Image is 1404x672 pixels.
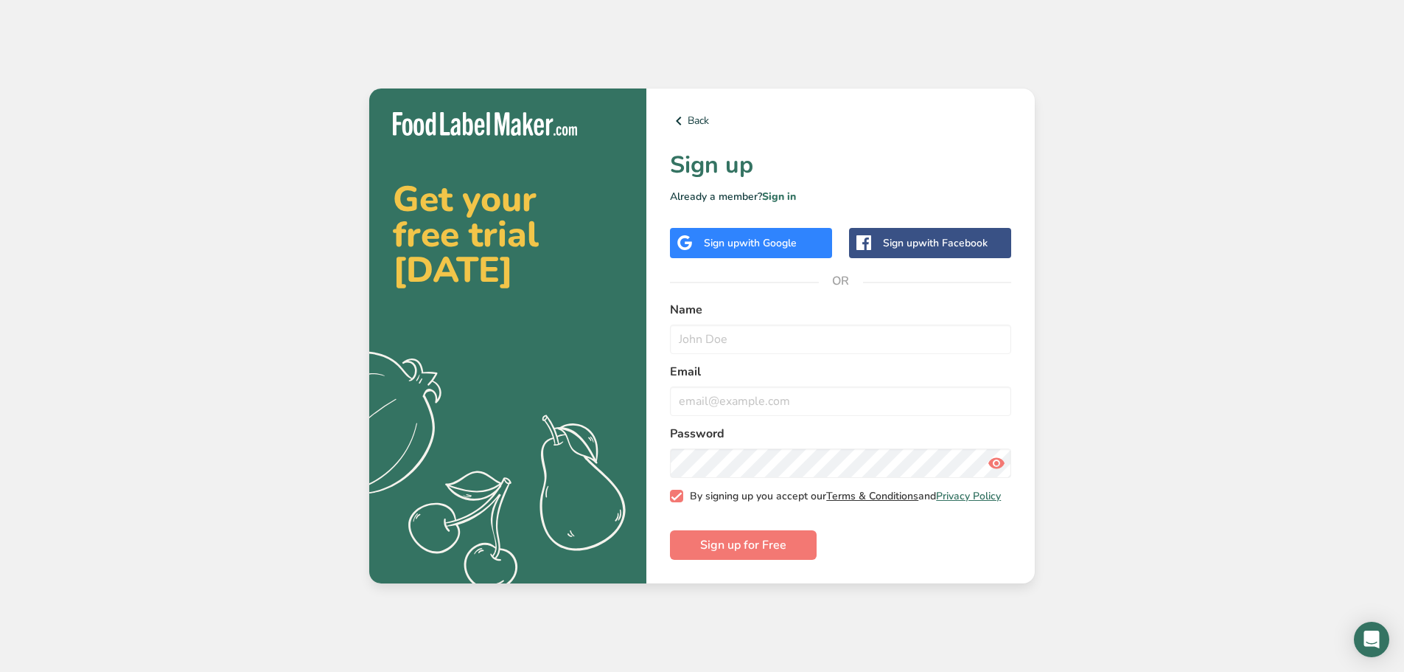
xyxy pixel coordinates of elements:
[762,190,796,204] a: Sign in
[683,490,1002,503] span: By signing up you accept our and
[826,489,918,503] a: Terms & Conditions
[739,236,797,250] span: with Google
[670,189,1011,204] p: Already a member?
[700,536,786,554] span: Sign up for Free
[704,235,797,251] div: Sign up
[393,112,577,136] img: Food Label Maker
[670,387,1011,416] input: email@example.com
[670,148,1011,183] h1: Sign up
[670,325,1011,354] input: John Doe
[936,489,1001,503] a: Privacy Policy
[883,235,988,251] div: Sign up
[670,363,1011,381] label: Email
[393,181,623,288] h2: Get your free trial [DATE]
[918,236,988,250] span: with Facebook
[819,259,863,303] span: OR
[670,112,1011,130] a: Back
[670,530,817,560] button: Sign up for Free
[670,425,1011,443] label: Password
[1354,622,1389,657] div: Open Intercom Messenger
[670,301,1011,319] label: Name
